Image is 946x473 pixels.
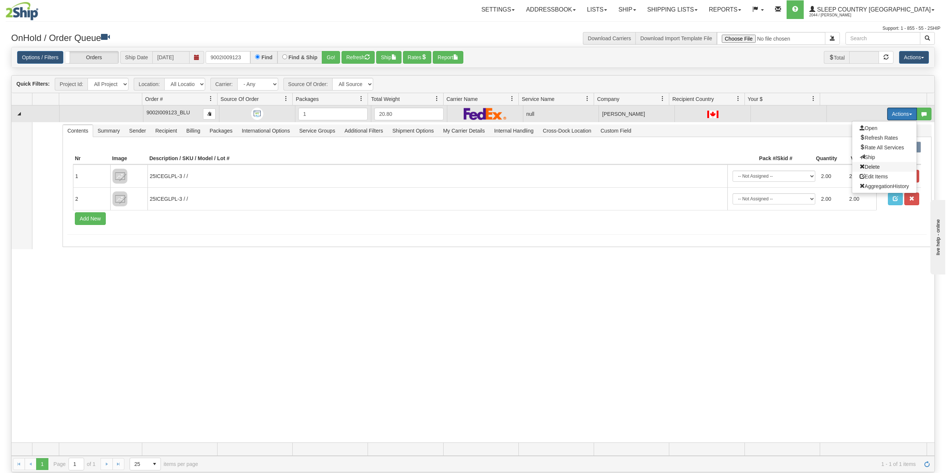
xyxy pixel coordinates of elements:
[283,78,333,91] span: Source Of Order:
[656,92,669,105] a: Company filter column settings
[296,95,318,103] span: Packages
[134,78,164,91] span: Location:
[860,125,877,131] span: Open
[818,168,847,185] td: 2.00
[112,169,127,184] img: 8DAB37Fk3hKpn3AAAAAElFTkSuQmCC
[237,125,294,137] span: International Options
[146,109,190,115] span: 9002I009123_BLU
[920,32,935,45] button: Search
[280,92,292,105] a: Source Of Order filter column settings
[804,0,940,19] a: Sleep Country [GEOGRAPHIC_DATA] 2044 / [PERSON_NAME]
[340,125,388,137] span: Additional Filters
[134,460,144,468] span: 25
[69,458,84,470] input: Page 1
[36,458,48,470] span: Page 1
[818,190,847,207] td: 2.00
[860,135,898,141] span: Refresh Rates
[539,125,596,137] span: Cross-Dock Location
[839,153,876,165] th: Value
[110,153,147,165] th: Image
[597,95,619,103] span: Company
[447,95,478,103] span: Carrier Name
[640,35,712,41] a: Download Import Template File
[588,35,631,41] a: Download Carriers
[371,95,400,103] span: Total Weight
[147,187,727,210] td: 25ICEGLPL-3 / /
[54,458,96,470] span: Page of 1
[204,92,217,105] a: Order # filter column settings
[642,0,703,19] a: Shipping lists
[376,51,401,64] button: Ship
[120,51,152,64] span: Ship Date
[220,95,259,103] span: Source Of Order
[506,92,518,105] a: Carrier Name filter column settings
[717,32,825,45] input: Import
[431,92,443,105] a: Total Weight filter column settings
[887,108,917,120] button: Actions
[439,125,489,137] span: My Carrier Details
[342,51,375,64] button: Refresh
[289,55,318,60] label: Find & Ship
[65,51,118,64] label: Orders
[251,108,263,120] img: API
[206,51,250,64] input: Order #
[732,92,745,105] a: Recipient Country filter column settings
[860,174,888,180] span: Edit Items
[75,212,106,225] button: Add New
[672,95,714,103] span: Recipient Country
[147,153,727,165] th: Description / SKU / Model / Lot #
[388,125,438,137] span: Shipment Options
[63,125,93,137] span: Contents
[433,51,463,64] button: Report
[209,461,916,467] span: 1 - 1 of 1 items
[852,123,917,133] a: Open
[12,76,934,93] div: grid toolbar
[210,78,237,91] span: Carrier:
[295,125,339,137] span: Service Groups
[807,92,820,105] a: Your $ filter column settings
[151,125,181,137] span: Recipient
[581,92,594,105] a: Service Name filter column settings
[860,164,880,170] span: Delete
[182,125,204,137] span: Billing
[355,92,368,105] a: Packages filter column settings
[523,105,599,122] td: null
[145,95,163,103] span: Order #
[73,153,110,165] th: Nr
[55,78,88,91] span: Project Id:
[727,153,794,165] th: Pack #/Skid #
[16,80,50,88] label: Quick Filters:
[707,111,718,118] img: CA
[794,153,839,165] th: Quantity
[125,125,150,137] span: Sender
[929,199,945,274] iframe: chat widget
[464,108,507,120] img: FedEx Express®
[112,191,127,206] img: 8DAB37Fk3hKpn3AAAAAElFTkSuQmCC
[73,165,110,187] td: 1
[17,51,63,64] a: Options / Filters
[147,165,727,187] td: 25ICEGLPL-3 / /
[860,183,909,189] span: AggregationHistory
[261,55,273,60] label: Find
[93,125,124,137] span: Summary
[921,458,933,470] a: Refresh
[203,108,216,120] button: Copy to clipboard
[809,12,865,19] span: 2044 / [PERSON_NAME]
[205,125,237,137] span: Packages
[73,187,110,210] td: 2
[581,0,613,19] a: Lists
[322,51,340,64] button: Go!
[6,6,69,12] div: live help - online
[899,51,929,64] button: Actions
[6,25,940,32] div: Support: 1 - 855 - 55 - 2SHIP
[613,0,641,19] a: Ship
[130,458,161,470] span: Page sizes drop down
[860,145,904,150] span: Rate All Services
[149,458,161,470] span: select
[522,95,555,103] span: Service Name
[860,154,875,160] span: Ship
[846,190,874,207] td: 2.00
[845,32,920,45] input: Search
[748,95,763,103] span: Your $
[824,51,850,64] span: Total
